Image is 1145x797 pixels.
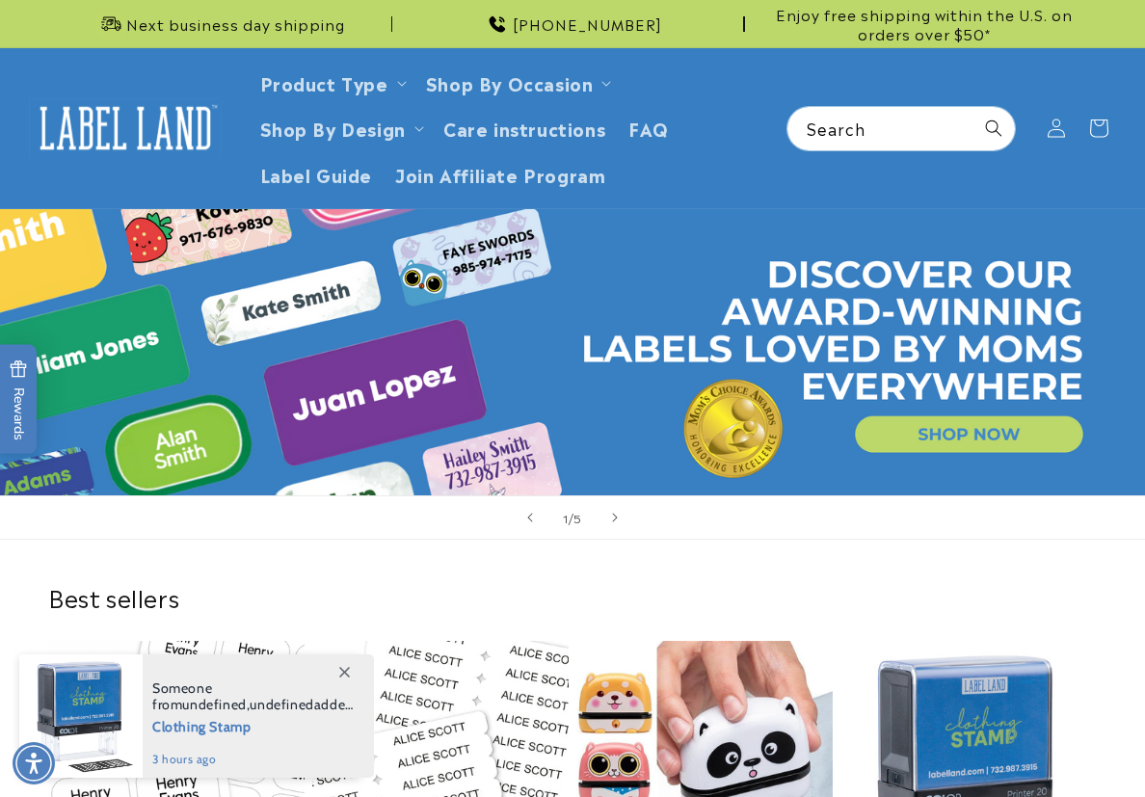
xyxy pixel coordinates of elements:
span: 3 hours ago [152,751,354,768]
h2: Best sellers [48,582,1097,612]
a: Label Guide [249,151,385,197]
span: Care instructions [443,117,605,139]
button: Search [972,107,1015,149]
iframe: Gorgias Floating Chat [740,706,1126,778]
summary: Shop By Design [249,105,432,150]
span: Label Guide [260,163,373,185]
a: Product Type [260,69,388,95]
div: Accessibility Menu [13,742,55,784]
span: FAQ [628,117,669,139]
a: Care instructions [432,105,617,150]
button: Next slide [594,496,636,539]
span: undefined [182,696,246,713]
span: 5 [573,508,582,527]
span: / [569,508,574,527]
summary: Shop By Occasion [414,60,620,105]
img: Label Land [29,98,222,158]
a: FAQ [617,105,680,150]
summary: Product Type [249,60,414,105]
button: Previous slide [509,496,551,539]
span: Someone from , added this product to their cart. [152,680,354,713]
a: Join Affiliate Program [384,151,617,197]
span: Enjoy free shipping within the U.S. on orders over $50* [753,5,1097,42]
a: Shop By Design [260,115,406,141]
span: Clothing Stamp [152,713,354,737]
span: [PHONE_NUMBER] [513,14,662,34]
a: Label Land [22,91,229,165]
span: Shop By Occasion [426,71,594,93]
span: Rewards [10,359,28,439]
span: Next business day shipping [126,14,345,34]
span: Join Affiliate Program [395,163,605,185]
span: undefined [250,696,313,713]
span: 1 [563,508,569,527]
